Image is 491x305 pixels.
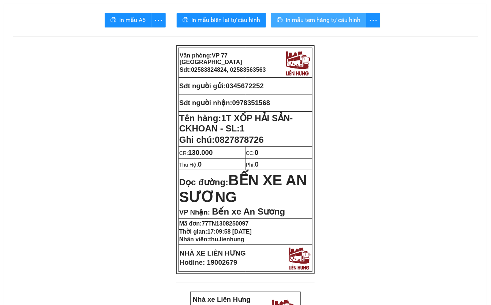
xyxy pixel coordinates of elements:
[191,15,260,25] span: In mẫu biên lai tự cấu hình
[3,4,60,11] strong: Nhà xe Liên Hưng
[366,16,380,25] span: more
[179,208,210,216] span: VP Nhận:
[180,52,242,65] strong: Văn phòng:
[183,17,188,24] span: printer
[151,13,166,27] button: more
[179,82,226,90] strong: Sđt người gửi:
[207,228,252,235] span: 17:09:58 [DATE]
[240,123,244,133] span: 1
[255,149,258,156] span: 0
[271,13,366,27] button: printerIn mẫu tem hàng tự cấu hình
[232,99,270,107] span: 0978351568
[180,52,242,65] span: VP 77 [GEOGRAPHIC_DATA]
[179,228,252,235] strong: Thời gian:
[286,245,312,271] img: logo
[110,17,116,24] span: printer
[179,177,307,204] strong: Dọc đường:
[179,113,293,133] span: 1T XỐP HẢI SẢN- CKHOAN - SL:
[180,258,237,266] strong: Hotline: 19002679
[209,236,244,242] span: thu.lienhung
[151,16,165,25] span: more
[246,162,259,168] span: Phí:
[30,40,80,47] strong: Phiếu gửi hàng
[180,249,246,257] strong: NHÀ XE LIÊN HƯNG
[226,82,264,90] span: 0345672252
[79,5,107,36] img: logo
[3,52,26,57] strong: Người gửi:
[179,220,249,227] strong: Mã đơn:
[212,207,285,216] span: Bến xe An Sương
[74,52,101,57] span: 0345672252
[284,49,311,77] img: logo
[246,150,259,156] span: CC:
[277,17,283,24] span: printer
[188,149,213,156] span: 130.000
[366,13,381,27] button: more
[105,13,151,27] button: printerIn mẫu A5
[119,15,146,25] span: In mẫu A5
[202,220,249,227] span: 77TN1308250097
[177,13,266,27] button: printerIn mẫu biên lai tự cấu hình
[193,295,251,303] strong: Nhà xe Liên Hưng
[53,52,101,57] strong: SĐT gửi:
[179,99,232,107] strong: Sđt người nhận:
[179,162,202,168] span: Thu Hộ:
[180,67,266,73] strong: Sđt:
[179,236,244,242] strong: Nhân viên:
[179,172,307,205] span: BẾN XE AN SƯƠNG
[286,15,360,25] span: In mẫu tem hàng tự cấu hình
[3,13,78,37] strong: VP: 77 [GEOGRAPHIC_DATA], [GEOGRAPHIC_DATA]
[198,160,202,168] span: 0
[179,150,213,156] span: CR:
[191,67,266,73] span: 02583824824, 02583563563
[179,113,293,133] strong: Tên hàng:
[215,135,263,145] span: 0827878726
[255,160,259,168] span: 0
[179,135,264,145] span: Ghi chú:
